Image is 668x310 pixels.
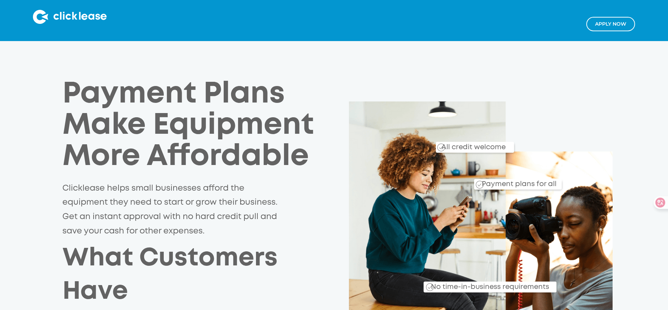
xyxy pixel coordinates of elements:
[414,138,514,153] div: All credit welcome
[476,181,484,189] img: Checkmark_callout
[426,283,434,291] img: Checkmark_callout
[62,182,282,238] p: Clicklease helps small businesses afford the equipment they need to start or grow their business....
[62,79,328,173] h1: Payment Plans Make Equipment More Affordable
[437,144,445,151] img: Checkmark_callout
[391,275,556,292] div: No time-in-business requirements
[33,10,107,24] img: Clicklease logo
[479,175,556,190] div: Payment plans for all
[586,17,635,31] a: Apply NOw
